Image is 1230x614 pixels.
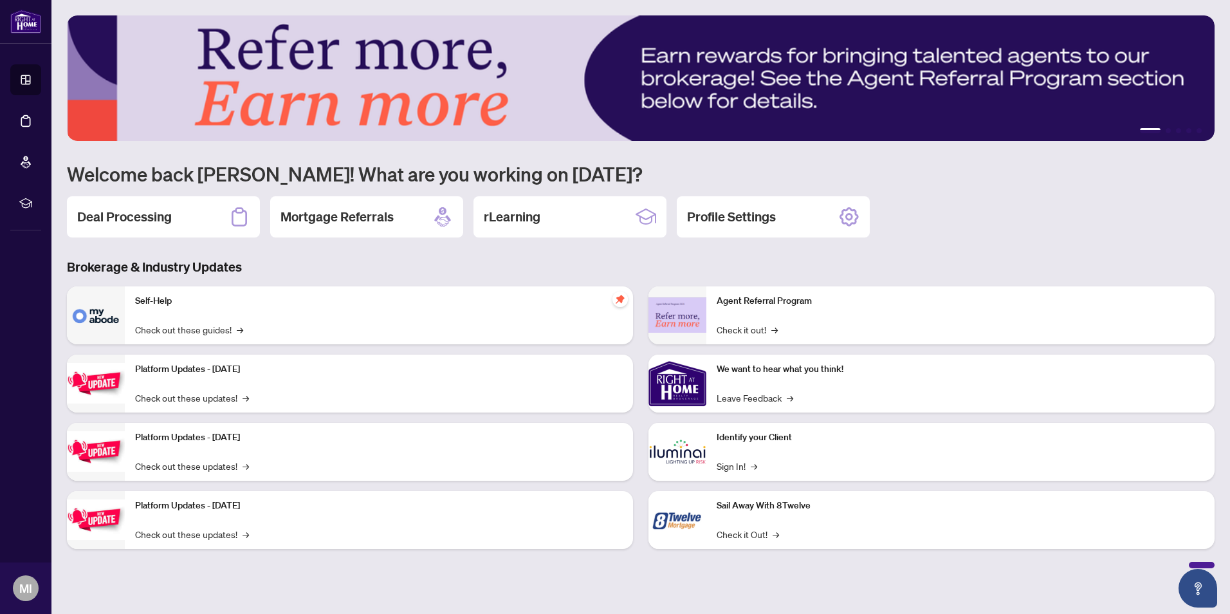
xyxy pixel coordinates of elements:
button: 4 [1186,128,1191,133]
h2: rLearning [484,208,540,226]
button: 3 [1176,128,1181,133]
span: → [751,459,757,473]
h2: Deal Processing [77,208,172,226]
img: We want to hear what you think! [648,355,706,413]
p: Platform Updates - [DATE] [135,362,623,377]
p: Platform Updates - [DATE] [135,431,623,445]
span: → [787,391,793,405]
h1: Welcome back [PERSON_NAME]! What are you working on [DATE]? [67,162,1215,186]
img: Platform Updates - July 8, 2025 [67,431,125,472]
a: Check out these guides!→ [135,322,243,337]
img: Self-Help [67,286,125,344]
p: We want to hear what you think! [717,362,1204,377]
a: Sign In!→ [717,459,757,473]
a: Check out these updates!→ [135,527,249,541]
a: Leave Feedback→ [717,391,793,405]
span: → [243,527,249,541]
h2: Profile Settings [687,208,776,226]
p: Identify your Client [717,431,1204,445]
a: Check it out!→ [717,322,778,337]
img: Platform Updates - July 21, 2025 [67,363,125,404]
a: Check out these updates!→ [135,459,249,473]
span: → [773,527,779,541]
p: Sail Away With 8Twelve [717,499,1204,513]
span: MI [19,579,32,597]
img: Agent Referral Program [648,297,706,333]
h2: Mortgage Referrals [280,208,394,226]
img: Slide 0 [67,15,1215,141]
a: Check it Out!→ [717,527,779,541]
button: Open asap [1179,569,1217,608]
span: pushpin [612,292,628,307]
a: Check out these updates!→ [135,391,249,405]
img: Platform Updates - June 23, 2025 [67,499,125,540]
button: 5 [1197,128,1202,133]
button: 1 [1140,128,1161,133]
button: 2 [1166,128,1171,133]
span: → [243,391,249,405]
h3: Brokerage & Industry Updates [67,258,1215,276]
img: logo [10,10,41,33]
span: → [237,322,243,337]
span: → [243,459,249,473]
img: Identify your Client [648,423,706,481]
span: → [771,322,778,337]
img: Sail Away With 8Twelve [648,491,706,549]
p: Platform Updates - [DATE] [135,499,623,513]
p: Agent Referral Program [717,294,1204,308]
p: Self-Help [135,294,623,308]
